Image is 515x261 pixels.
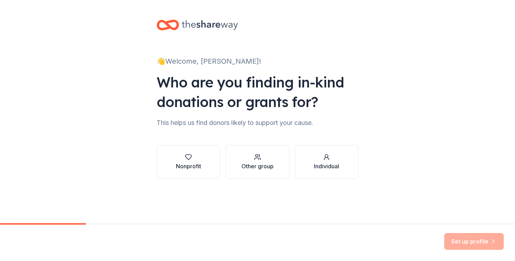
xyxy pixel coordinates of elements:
[157,56,358,67] div: 👋 Welcome, [PERSON_NAME]!
[314,162,339,170] div: Individual
[241,162,274,170] div: Other group
[295,145,358,179] button: Individual
[157,117,358,128] div: This helps us find donors likely to support your cause.
[157,145,220,179] button: Nonprofit
[226,145,289,179] button: Other group
[157,72,358,112] div: Who are you finding in-kind donations or grants for?
[176,162,201,170] div: Nonprofit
